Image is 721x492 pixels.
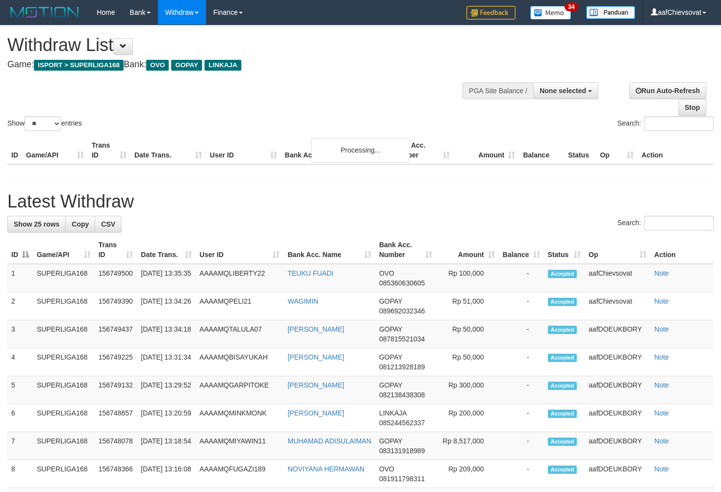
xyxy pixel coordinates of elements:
[454,136,519,164] th: Amount
[33,348,95,376] td: SUPERLIGA168
[7,5,82,20] img: MOTION_logo.png
[375,236,436,264] th: Bank Acc. Number: activate to sort column ascending
[88,136,130,164] th: Trans ID
[7,432,33,460] td: 7
[499,404,544,432] td: -
[548,326,577,334] span: Accepted
[287,381,344,389] a: [PERSON_NAME]
[137,236,195,264] th: Date Trans.: activate to sort column ascending
[287,297,318,305] a: WAGIMIN
[519,136,564,164] th: Balance
[7,136,22,164] th: ID
[436,320,499,348] td: Rp 50,000
[544,236,585,264] th: Status: activate to sort column ascending
[287,353,344,361] a: [PERSON_NAME]
[196,376,284,404] td: AAAAMQGARPITOKE
[33,320,95,348] td: SUPERLIGA168
[7,320,33,348] td: 3
[7,216,66,233] a: Show 25 rows
[548,270,577,278] span: Accepted
[654,465,669,473] a: Note
[618,216,714,231] label: Search:
[7,116,82,131] label: Show entries
[95,216,122,233] a: CSV
[379,465,394,473] span: OVO
[7,236,33,264] th: ID: activate to sort column descending
[436,376,499,404] td: Rp 300,000
[287,269,333,277] a: TEUKU FUADI
[379,297,402,305] span: GOPAY
[196,320,284,348] td: AAAAMQTALULA07
[466,6,515,20] img: Feedback.jpg
[311,138,410,162] div: Processing...
[379,475,425,483] span: Copy 081911798311 to clipboard
[379,307,425,315] span: Copy 089692032346 to clipboard
[379,269,394,277] span: OVO
[7,404,33,432] td: 6
[585,460,650,488] td: aafDOEUKBORY
[33,404,95,432] td: SUPERLIGA168
[196,432,284,460] td: AAAAMQMIYAWIN11
[379,381,402,389] span: GOPAY
[436,348,499,376] td: Rp 50,000
[34,60,124,71] span: ISPORT > SUPERLIGA168
[33,236,95,264] th: Game/API: activate to sort column ascending
[585,236,650,264] th: Op: activate to sort column ascending
[95,292,137,320] td: 156749390
[654,269,669,277] a: Note
[196,348,284,376] td: AAAAMQBISAYUKAH
[196,236,284,264] th: User ID: activate to sort column ascending
[629,82,706,99] a: Run Auto-Refresh
[585,264,650,292] td: aafChievsovat
[585,348,650,376] td: aafDOEUKBORY
[379,409,407,417] span: LINKAJA
[379,363,425,371] span: Copy 081213928189 to clipboard
[283,236,375,264] th: Bank Acc. Name: activate to sort column ascending
[137,292,195,320] td: [DATE] 13:34:26
[7,292,33,320] td: 2
[548,354,577,362] span: Accepted
[650,236,714,264] th: Action
[644,116,714,131] input: Search:
[654,437,669,445] a: Note
[7,348,33,376] td: 4
[548,382,577,390] span: Accepted
[196,264,284,292] td: AAAAMQLIBERTY22
[196,292,284,320] td: AAAAMQPELI21
[22,136,88,164] th: Game/API
[499,376,544,404] td: -
[95,432,137,460] td: 156748078
[137,404,195,432] td: [DATE] 13:20:59
[548,410,577,418] span: Accepted
[205,60,241,71] span: LINKAJA
[596,136,638,164] th: Op
[388,136,454,164] th: Bank Acc. Number
[146,60,169,71] span: OVO
[7,192,714,211] h1: Latest Withdraw
[95,320,137,348] td: 156749437
[95,376,137,404] td: 156749132
[436,292,499,320] td: Rp 51,000
[33,264,95,292] td: SUPERLIGA168
[499,432,544,460] td: -
[7,264,33,292] td: 1
[379,437,402,445] span: GOPAY
[618,116,714,131] label: Search:
[281,136,389,164] th: Bank Acc. Name
[137,376,195,404] td: [DATE] 13:29:52
[585,320,650,348] td: aafDOEUKBORY
[95,404,137,432] td: 156748657
[25,116,61,131] select: Showentries
[137,320,195,348] td: [DATE] 13:34:18
[436,460,499,488] td: Rp 209,000
[379,353,402,361] span: GOPAY
[564,136,596,164] th: Status
[379,391,425,399] span: Copy 082138438308 to clipboard
[287,465,364,473] a: NOVIYANA HERMAWAN
[585,404,650,432] td: aafDOEUKBORY
[287,325,344,333] a: [PERSON_NAME]
[33,432,95,460] td: SUPERLIGA168
[499,348,544,376] td: -
[7,60,471,70] h4: Game: Bank:
[565,2,578,11] span: 34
